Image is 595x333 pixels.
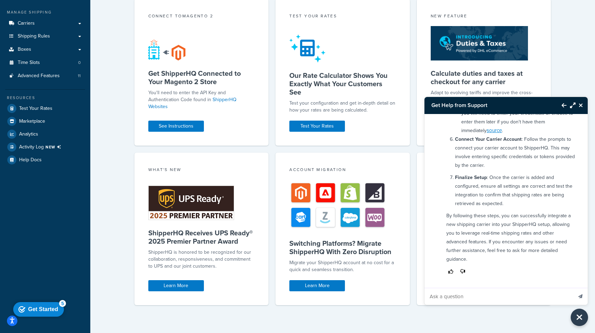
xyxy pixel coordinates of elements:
a: source [487,127,502,134]
div: Account Migration [289,166,396,174]
li: For , after selecting the carrier, you will need to enter your credentials or choose to enter the... [461,100,576,135]
a: Activity LogNEW [5,141,85,153]
div: Get Started 5 items remaining, 0% complete [3,3,53,18]
span: Analytics [19,131,38,137]
button: Thumbs up [446,267,455,276]
a: Shipping Rules [5,30,85,43]
div: 5 [49,1,56,8]
div: Test your configuration and get in-depth detail on how your rates are being calculated. [289,100,396,114]
p: By following these steps, you can successfully integrate a new shipping carrier into your Shipper... [446,211,576,263]
a: Advanced Features11 [5,70,85,82]
h5: Calculate duties and taxes at checkout for any carrier [431,69,537,86]
li: Time Slots [5,56,85,69]
a: Boxes [5,43,85,56]
a: See Instructions [148,121,204,132]
span: Marketplace [19,119,45,124]
button: Close Resource Center [571,309,588,326]
button: Maximize Resource Center [567,97,576,113]
strong: Connect Your Carrier Account [455,136,522,143]
span: Activity Log [19,143,64,152]
a: Learn More [148,280,204,291]
input: Ask a question [424,288,572,305]
a: Carriers [5,17,85,30]
span: Shipping Rules [18,33,50,39]
span: 11 [78,73,81,79]
img: connect-shq-magento-24cdf84b.svg [148,39,185,60]
p: You'll need to enter the API Key and Authentication Code found in [148,89,255,110]
span: Test Your Rates [19,106,52,112]
p: Adapt to evolving tariffs and improve the cross-border experience with real-time duties and taxes... [431,89,537,110]
h5: Our Rate Calculator Shows You Exactly What Your Customers See [289,71,396,96]
h5: ShipperHQ Receives UPS Ready® 2025 Premier Partner Award [148,229,255,245]
div: What's New [148,166,255,174]
span: 0 [78,60,81,66]
a: Learn More [289,280,345,291]
a: Analytics [5,128,85,140]
button: Send message [573,288,588,305]
p: ShipperHQ is honored to be recognized for our collaboration, responsiveness, and commitment to UP... [148,249,255,270]
p: : Follow the prompts to connect your carrier account to ShipperHQ. This may involve entering spec... [455,135,576,170]
span: Advanced Features [18,73,60,79]
span: Time Slots [18,60,40,66]
h5: Switching Platforms? Migrate ShipperHQ With Zero Disruption [289,239,396,256]
a: Time Slots0 [5,56,85,69]
li: [object Object] [5,141,85,153]
button: Back to Resource Center [555,97,567,113]
button: Close Resource Center [576,101,588,109]
a: Test Your Rates [5,102,85,115]
span: NEW [46,144,64,150]
a: ShipperHQ Websites [148,96,237,110]
div: Get Started [18,8,48,14]
strong: Finalize Setup [455,174,487,181]
a: Help Docs [5,154,85,166]
h3: Get Help from Support [424,97,555,114]
div: Test your rates [289,13,396,21]
span: Carriers [18,21,35,26]
span: Help Docs [19,157,42,163]
div: Migrate your ShipperHQ account at no cost for a quick and seamless transition. [289,259,396,273]
button: Thumbs down [458,267,467,276]
a: Marketplace [5,115,85,128]
li: Advanced Features [5,70,85,82]
p: : Once the carrier is added and configured, ensure all settings are correct and test the integrat... [455,173,576,208]
div: Manage Shipping [5,9,85,15]
h5: Get ShipperHQ Connected to Your Magento 2 Store [148,69,255,86]
div: Connect to Magento 2 [148,13,255,21]
span: Boxes [18,47,31,52]
div: Resources [5,95,85,101]
div: New Feature [431,13,537,21]
a: Test Your Rates [289,121,345,132]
